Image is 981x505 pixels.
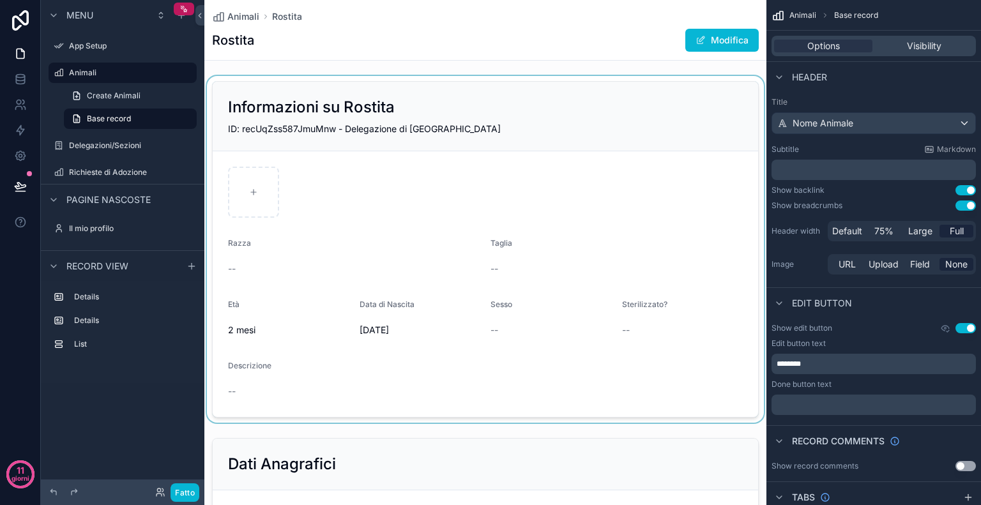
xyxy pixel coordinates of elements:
font: Fatto [175,488,195,497]
span: Visibility [907,40,941,52]
span: Record view [66,260,128,273]
a: Create Animali [64,86,197,106]
label: Header width [772,226,823,236]
font: Pagine nascoste [66,194,151,205]
button: Fatto [171,483,199,502]
a: Rostita [272,10,302,23]
label: Details [74,315,192,326]
a: Richieste di Adozione [49,162,197,183]
font: 11 [17,465,24,476]
label: List [74,339,192,349]
font: Il mio profilo [69,223,114,233]
font: Delegazioni/Sezioni [69,140,141,150]
label: Image [772,259,823,269]
span: URL [839,258,856,271]
div: Show record comments [772,461,858,471]
button: Nome Animale [772,112,976,134]
h1: Rostita [212,31,254,49]
span: Create Animali [87,91,141,101]
font: Richieste di Adozione [69,167,147,177]
div: scrollable content [772,395,976,415]
span: Edit button [792,297,852,310]
font: giorni [11,474,29,482]
a: Base record [64,109,197,129]
div: scrollable content [772,354,976,374]
label: Details [74,292,192,302]
span: Default [832,225,862,237]
a: Il mio profilo [49,218,197,239]
a: Animali [49,63,197,83]
span: Field [910,258,930,271]
span: Nome Animale [793,117,853,130]
font: Animali [69,68,96,77]
label: Done button text [772,379,832,389]
div: scrollable content [41,281,204,367]
div: scrollable content [772,160,976,180]
span: Options [807,40,840,52]
span: Base record [87,114,131,124]
span: None [945,258,968,271]
a: Markdown [924,144,976,155]
a: Animali [212,10,259,23]
span: Base record [834,10,878,20]
label: Edit button text [772,338,826,349]
span: Animali [789,10,816,20]
span: Full [950,225,964,237]
div: Show breadcrumbs [772,200,842,211]
label: Subtitle [772,144,799,155]
label: Title [772,97,976,107]
span: Animali [227,10,259,23]
a: App Setup [49,36,197,56]
div: Show backlink [772,185,825,195]
label: App Setup [69,41,194,51]
span: Large [908,225,932,237]
a: Delegazioni/Sezioni [49,135,197,156]
font: Menu [66,10,93,20]
span: 75% [874,225,894,237]
span: Markdown [937,144,976,155]
span: Header [792,71,827,84]
button: Modifica [685,29,759,52]
label: Show edit button [772,323,832,333]
span: Upload [869,258,899,271]
span: Record comments [792,435,885,448]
